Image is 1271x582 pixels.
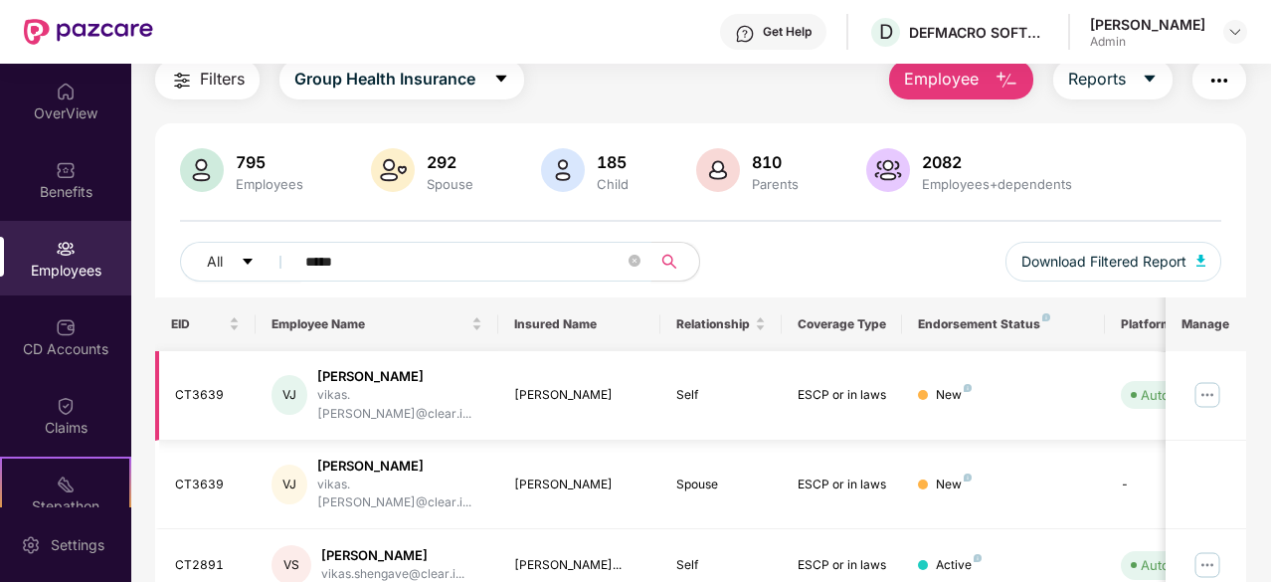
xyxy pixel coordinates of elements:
[995,69,1018,93] img: svg+xml;base64,PHN2ZyB4bWxucz0iaHR0cDovL3d3dy53My5vcmcvMjAwMC9zdmciIHhtbG5zOnhsaW5rPSJodHRwOi8vd3...
[676,316,751,332] span: Relationship
[798,386,887,405] div: ESCP or in laws
[170,69,194,93] img: svg+xml;base64,PHN2ZyB4bWxucz0iaHR0cDovL3d3dy53My5vcmcvMjAwMC9zdmciIHdpZHRoPSIyNCIgaGVpZ2h0PSIyNC...
[493,71,509,89] span: caret-down
[256,297,498,351] th: Employee Name
[175,556,241,575] div: CT2891
[1207,69,1231,93] img: svg+xml;base64,PHN2ZyB4bWxucz0iaHR0cDovL3d3dy53My5vcmcvMjAwMC9zdmciIHdpZHRoPSIyNCIgaGVpZ2h0PSIyNC...
[1021,251,1186,273] span: Download Filtered Report
[629,255,640,267] span: close-circle
[175,386,241,405] div: CT3639
[763,24,812,40] div: Get Help
[294,67,475,92] span: Group Health Insurance
[889,60,1033,99] button: Employee
[317,386,482,424] div: vikas.[PERSON_NAME]@clear.i...
[21,535,41,555] img: svg+xml;base64,PHN2ZyBpZD0iU2V0dGluZy0yMHgyMCIgeG1sbnM9Imh0dHA6Ly93d3cudzMub3JnLzIwMDAvc3ZnIiB3aW...
[904,67,979,92] span: Employee
[2,496,129,516] div: Stepathon
[918,176,1076,192] div: Employees+dependents
[1090,34,1205,50] div: Admin
[1142,71,1158,89] span: caret-down
[272,465,306,504] div: VJ
[56,396,76,416] img: svg+xml;base64,PHN2ZyBpZD0iQ2xhaW0iIHhtbG5zPSJodHRwOi8vd3d3LnczLm9yZy8yMDAwL3N2ZyIgd2lkdGg9IjIwIi...
[676,386,766,405] div: Self
[748,176,803,192] div: Parents
[317,367,482,386] div: [PERSON_NAME]
[964,474,972,482] img: svg+xml;base64,PHN2ZyB4bWxucz0iaHR0cDovL3d3dy53My5vcmcvMjAwMC9zdmciIHdpZHRoPSI4IiBoZWlnaHQ9IjgiIH...
[56,317,76,337] img: svg+xml;base64,PHN2ZyBpZD0iQ0RfQWNjb3VudHMiIGRhdGEtbmFtZT0iQ0QgQWNjb3VudHMiIHhtbG5zPSJodHRwOi8vd3...
[1141,385,1220,405] div: Auto Verified
[272,375,306,415] div: VJ
[423,176,477,192] div: Spouse
[498,297,660,351] th: Insured Name
[207,251,223,273] span: All
[936,556,982,575] div: Active
[650,254,689,270] span: search
[241,255,255,271] span: caret-down
[514,556,644,575] div: [PERSON_NAME]...
[1191,379,1223,411] img: manageButton
[936,386,972,405] div: New
[514,476,644,494] div: [PERSON_NAME]
[272,316,467,332] span: Employee Name
[279,60,524,99] button: Group Health Insurancecaret-down
[317,476,482,513] div: vikas.[PERSON_NAME]@clear.i...
[371,148,415,192] img: svg+xml;base64,PHN2ZyB4bWxucz0iaHR0cDovL3d3dy53My5vcmcvMjAwMC9zdmciIHhtbG5zOnhsaW5rPSJodHRwOi8vd3...
[155,297,257,351] th: EID
[175,476,241,494] div: CT3639
[423,152,477,172] div: 292
[232,176,307,192] div: Employees
[171,316,226,332] span: EID
[676,556,766,575] div: Self
[1166,297,1246,351] th: Manage
[866,148,910,192] img: svg+xml;base64,PHN2ZyB4bWxucz0iaHR0cDovL3d3dy53My5vcmcvMjAwMC9zdmciIHhtbG5zOnhsaW5rPSJodHRwOi8vd3...
[918,316,1088,332] div: Endorsement Status
[660,297,782,351] th: Relationship
[748,152,803,172] div: 810
[974,554,982,562] img: svg+xml;base64,PHN2ZyB4bWxucz0iaHR0cDovL3d3dy53My5vcmcvMjAwMC9zdmciIHdpZHRoPSI4IiBoZWlnaHQ9IjgiIH...
[593,176,633,192] div: Child
[1053,60,1173,99] button: Reportscaret-down
[798,476,887,494] div: ESCP or in laws
[676,476,766,494] div: Spouse
[964,384,972,392] img: svg+xml;base64,PHN2ZyB4bWxucz0iaHR0cDovL3d3dy53My5vcmcvMjAwMC9zdmciIHdpZHRoPSI4IiBoZWlnaHQ9IjgiIH...
[593,152,633,172] div: 185
[56,160,76,180] img: svg+xml;base64,PHN2ZyBpZD0iQmVuZWZpdHMiIHhtbG5zPSJodHRwOi8vd3d3LnczLm9yZy8yMDAwL3N2ZyIgd2lkdGg9Ij...
[1042,313,1050,321] img: svg+xml;base64,PHN2ZyB4bWxucz0iaHR0cDovL3d3dy53My5vcmcvMjAwMC9zdmciIHdpZHRoPSI4IiBoZWlnaHQ9IjgiIH...
[909,23,1048,42] div: DEFMACRO SOFTWARE PRIVATE LIMITED
[782,297,903,351] th: Coverage Type
[180,242,301,282] button: Allcaret-down
[650,242,700,282] button: search
[56,239,76,259] img: svg+xml;base64,PHN2ZyBpZD0iRW1wbG95ZWVzIiB4bWxucz0iaHR0cDovL3d3dy53My5vcmcvMjAwMC9zdmciIHdpZHRoPS...
[45,535,110,555] div: Settings
[1105,441,1246,530] td: -
[155,60,260,99] button: Filters
[541,148,585,192] img: svg+xml;base64,PHN2ZyB4bWxucz0iaHR0cDovL3d3dy53My5vcmcvMjAwMC9zdmciIHhtbG5zOnhsaW5rPSJodHRwOi8vd3...
[24,19,153,45] img: New Pazcare Logo
[200,67,245,92] span: Filters
[56,475,76,494] img: svg+xml;base64,PHN2ZyB4bWxucz0iaHR0cDovL3d3dy53My5vcmcvMjAwMC9zdmciIHdpZHRoPSIyMSIgaGVpZ2h0PSIyMC...
[1068,67,1126,92] span: Reports
[232,152,307,172] div: 795
[798,556,887,575] div: ESCP or in laws
[936,476,972,494] div: New
[1121,316,1230,332] div: Platform Status
[180,148,224,192] img: svg+xml;base64,PHN2ZyB4bWxucz0iaHR0cDovL3d3dy53My5vcmcvMjAwMC9zdmciIHhtbG5zOnhsaW5rPSJodHRwOi8vd3...
[1227,24,1243,40] img: svg+xml;base64,PHN2ZyBpZD0iRHJvcGRvd24tMzJ4MzIiIHhtbG5zPSJodHRwOi8vd3d3LnczLm9yZy8yMDAwL3N2ZyIgd2...
[1196,255,1206,267] img: svg+xml;base64,PHN2ZyB4bWxucz0iaHR0cDovL3d3dy53My5vcmcvMjAwMC9zdmciIHhtbG5zOnhsaW5rPSJodHRwOi8vd3...
[629,253,640,272] span: close-circle
[696,148,740,192] img: svg+xml;base64,PHN2ZyB4bWxucz0iaHR0cDovL3d3dy53My5vcmcvMjAwMC9zdmciIHhtbG5zOnhsaW5rPSJodHRwOi8vd3...
[1005,242,1222,282] button: Download Filtered Report
[1191,549,1223,581] img: manageButton
[879,20,893,44] span: D
[735,24,755,44] img: svg+xml;base64,PHN2ZyBpZD0iSGVscC0zMngzMiIgeG1sbnM9Imh0dHA6Ly93d3cudzMub3JnLzIwMDAvc3ZnIiB3aWR0aD...
[918,152,1076,172] div: 2082
[321,546,464,565] div: [PERSON_NAME]
[514,386,644,405] div: [PERSON_NAME]
[56,82,76,101] img: svg+xml;base64,PHN2ZyBpZD0iSG9tZSIgeG1sbnM9Imh0dHA6Ly93d3cudzMub3JnLzIwMDAvc3ZnIiB3aWR0aD0iMjAiIG...
[1141,555,1220,575] div: Auto Verified
[317,457,482,476] div: [PERSON_NAME]
[1090,15,1205,34] div: [PERSON_NAME]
